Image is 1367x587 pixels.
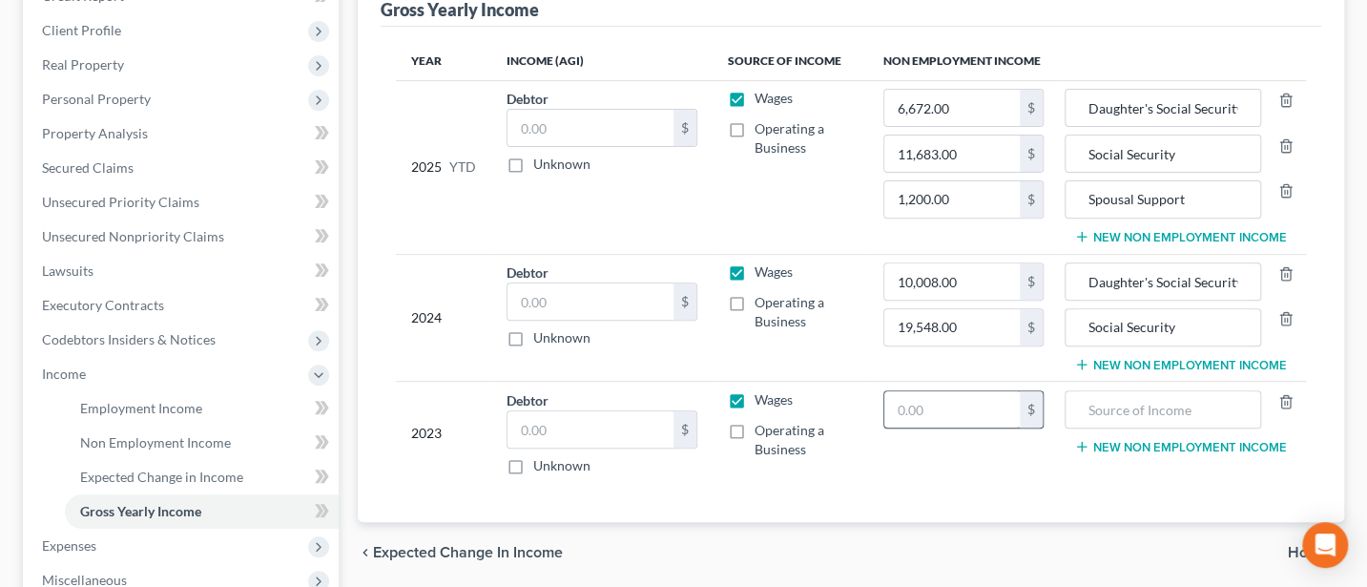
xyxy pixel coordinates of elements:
[1074,439,1287,454] button: New Non Employment Income
[411,390,476,475] div: 2023
[80,469,243,485] span: Expected Change in Income
[27,151,339,185] a: Secured Claims
[42,91,151,107] span: Personal Property
[27,254,339,288] a: Lawsuits
[884,263,1020,300] input: 0.00
[755,120,824,156] span: Operating a Business
[507,283,673,320] input: 0.00
[80,400,202,416] span: Employment Income
[42,194,199,210] span: Unsecured Priority Claims
[1074,229,1287,244] button: New Non Employment Income
[80,503,201,519] span: Gross Yearly Income
[673,283,696,320] div: $
[1075,391,1251,428] input: Source of Income
[449,157,476,177] span: YTD
[1020,309,1043,346] div: $
[411,262,476,373] div: 2024
[65,426,339,460] a: Non Employment Income
[1075,263,1251,300] input: Source of Income
[1075,181,1251,218] input: Source of Income
[42,159,134,176] span: Secured Claims
[42,56,124,73] span: Real Property
[396,42,491,80] th: Year
[507,411,673,448] input: 0.00
[65,391,339,426] a: Employment Income
[1302,522,1348,568] div: Open Intercom Messenger
[507,110,673,146] input: 0.00
[65,494,339,529] a: Gross Yearly Income
[884,391,1020,428] input: 0.00
[884,136,1020,172] input: 0.00
[1075,136,1251,172] input: Source of Income
[755,391,793,408] span: Wages
[507,89,549,109] label: Debtor
[507,390,549,410] label: Debtor
[1288,545,1329,560] span: Home
[27,116,339,151] a: Property Analysis
[755,263,793,280] span: Wages
[42,22,121,38] span: Client Profile
[755,90,793,106] span: Wages
[1020,136,1043,172] div: $
[673,110,696,146] div: $
[533,155,590,174] label: Unknown
[673,411,696,448] div: $
[27,185,339,220] a: Unsecured Priority Claims
[868,42,1306,80] th: Non Employment Income
[80,434,231,451] span: Non Employment Income
[42,366,86,382] span: Income
[65,460,339,494] a: Expected Change in Income
[755,422,824,457] span: Operating a Business
[533,456,590,475] label: Unknown
[27,288,339,323] a: Executory Contracts
[411,89,476,244] div: 2025
[533,328,590,347] label: Unknown
[1075,309,1251,346] input: Source of Income
[1288,545,1344,560] button: Home chevron_right
[507,262,549,283] label: Debtor
[491,42,712,80] th: Income (AGI)
[42,331,216,347] span: Codebtors Insiders & Notices
[1020,181,1043,218] div: $
[1020,90,1043,126] div: $
[358,545,563,560] button: chevron_left Expected Change in Income
[1020,263,1043,300] div: $
[358,545,373,560] i: chevron_left
[1074,357,1287,372] button: New Non Employment Income
[1020,391,1043,428] div: $
[713,42,868,80] th: Source of Income
[42,228,224,244] span: Unsecured Nonpriority Claims
[755,294,824,329] span: Operating a Business
[42,125,148,141] span: Property Analysis
[884,90,1020,126] input: 0.00
[884,309,1020,346] input: 0.00
[884,181,1020,218] input: 0.00
[42,262,93,279] span: Lawsuits
[42,537,96,554] span: Expenses
[27,220,339,254] a: Unsecured Nonpriority Claims
[42,297,164,313] span: Executory Contracts
[1075,90,1251,126] input: Source of Income
[373,545,563,560] span: Expected Change in Income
